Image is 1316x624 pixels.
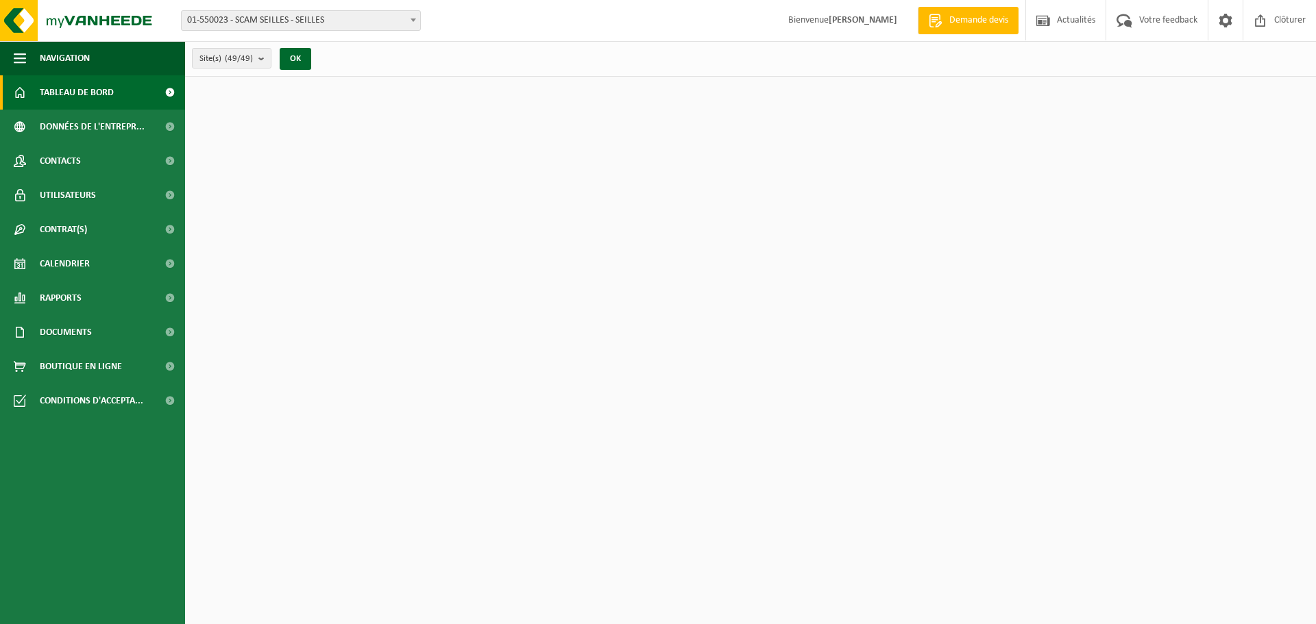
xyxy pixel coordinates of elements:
[829,15,897,25] strong: [PERSON_NAME]
[40,144,81,178] span: Contacts
[40,349,122,384] span: Boutique en ligne
[40,178,96,212] span: Utilisateurs
[40,110,145,144] span: Données de l'entrepr...
[181,10,421,31] span: 01-550023 - SCAM SEILLES - SEILLES
[192,48,271,68] button: Site(s)(49/49)
[199,49,253,69] span: Site(s)
[40,281,82,315] span: Rapports
[918,7,1019,34] a: Demande devis
[40,75,114,110] span: Tableau de bord
[225,54,253,63] count: (49/49)
[40,41,90,75] span: Navigation
[280,48,311,70] button: OK
[40,384,143,418] span: Conditions d'accepta...
[182,11,420,30] span: 01-550023 - SCAM SEILLES - SEILLES
[40,247,90,281] span: Calendrier
[40,315,92,349] span: Documents
[946,14,1012,27] span: Demande devis
[40,212,87,247] span: Contrat(s)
